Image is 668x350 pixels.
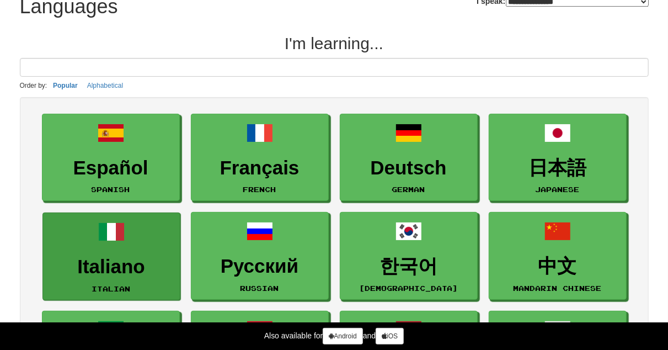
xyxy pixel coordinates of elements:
[346,256,472,277] h3: 한국어
[191,212,329,300] a: РусскийRussian
[92,285,131,293] small: Italian
[20,82,47,89] small: Order by:
[340,114,478,201] a: DeutschGerman
[191,114,329,201] a: FrançaisFrench
[514,284,602,292] small: Mandarin Chinese
[359,284,458,292] small: [DEMOGRAPHIC_DATA]
[20,34,649,52] h2: I'm learning...
[49,256,174,278] h3: Italiano
[323,328,362,344] a: Android
[376,328,404,344] a: iOS
[340,212,478,300] a: 한국어[DEMOGRAPHIC_DATA]
[197,256,323,277] h3: Русский
[495,256,621,277] h3: 中文
[92,185,130,193] small: Spanish
[346,157,472,179] h3: Deutsch
[48,157,174,179] h3: Español
[197,157,323,179] h3: Français
[489,114,627,201] a: 日本語Japanese
[42,114,180,201] a: EspañolSpanish
[241,284,279,292] small: Russian
[243,185,276,193] small: French
[495,157,621,179] h3: 日本語
[536,185,580,193] small: Japanese
[392,185,425,193] small: German
[489,212,627,300] a: 中文Mandarin Chinese
[50,79,81,92] button: Popular
[42,213,180,300] a: ItalianoItalian
[84,79,126,92] button: Alphabetical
